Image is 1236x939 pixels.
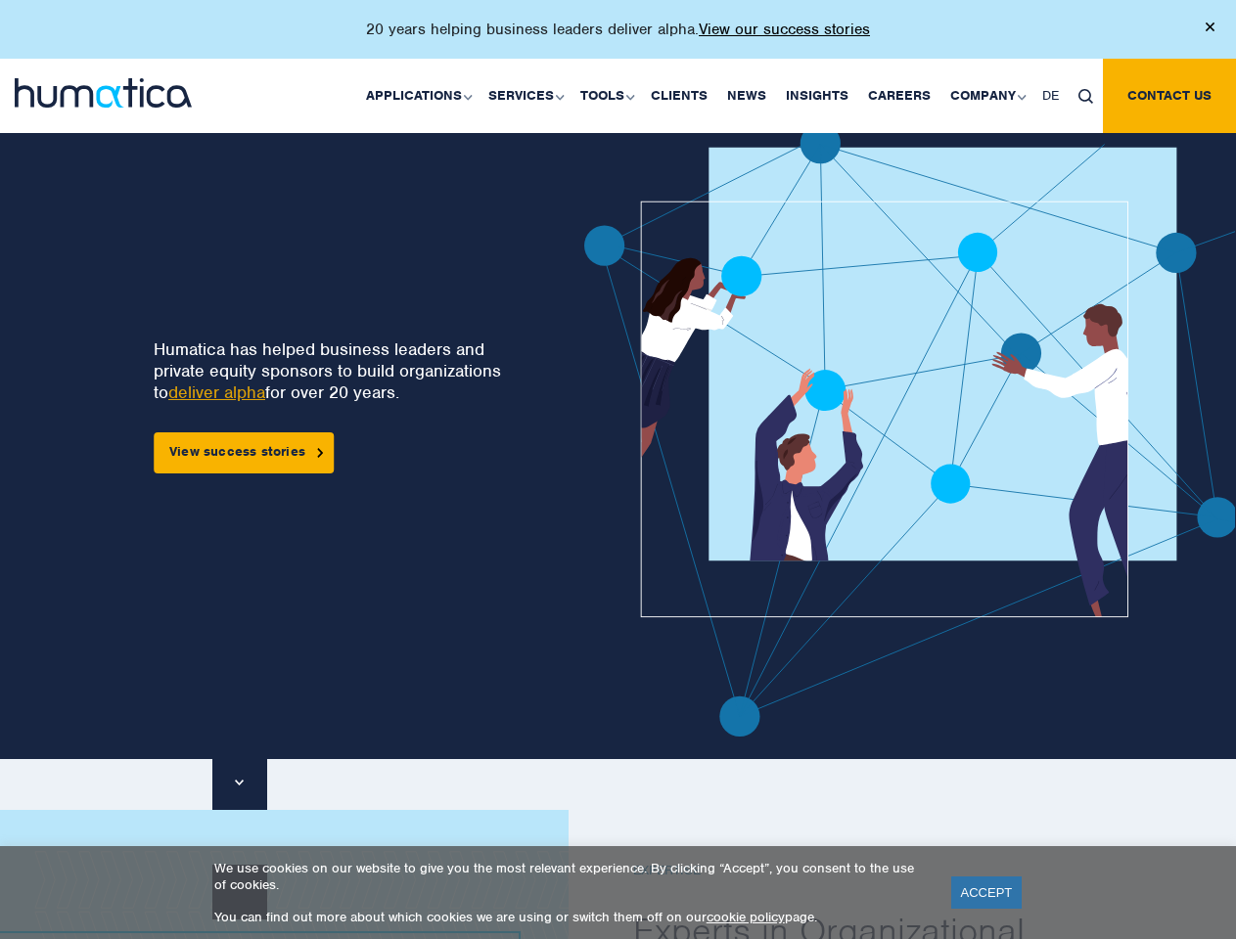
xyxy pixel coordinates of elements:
[641,59,717,133] a: Clients
[214,860,927,893] p: We use cookies on our website to give you the most relevant experience. By clicking “Accept”, you...
[776,59,858,133] a: Insights
[707,909,785,925] a: cookie policy
[356,59,479,133] a: Applications
[1042,87,1059,104] span: DE
[858,59,940,133] a: Careers
[951,876,1023,909] a: ACCEPT
[366,20,870,39] p: 20 years helping business leaders deliver alpha.
[1032,59,1069,133] a: DE
[717,59,776,133] a: News
[479,59,571,133] a: Services
[317,448,323,457] img: arrowicon
[1103,59,1236,133] a: Contact us
[1078,89,1093,104] img: search_icon
[154,432,334,473] a: View success stories
[235,780,244,785] img: downarrow
[940,59,1032,133] a: Company
[571,59,641,133] a: Tools
[699,20,870,39] a: View our success stories
[214,909,927,925] p: You can find out more about which cookies we are using or switch them off on our page.
[154,338,514,403] p: Humatica has helped business leaders and private equity sponsors to build organizations to for ov...
[168,381,265,403] a: deliver alpha
[15,78,192,108] img: logo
